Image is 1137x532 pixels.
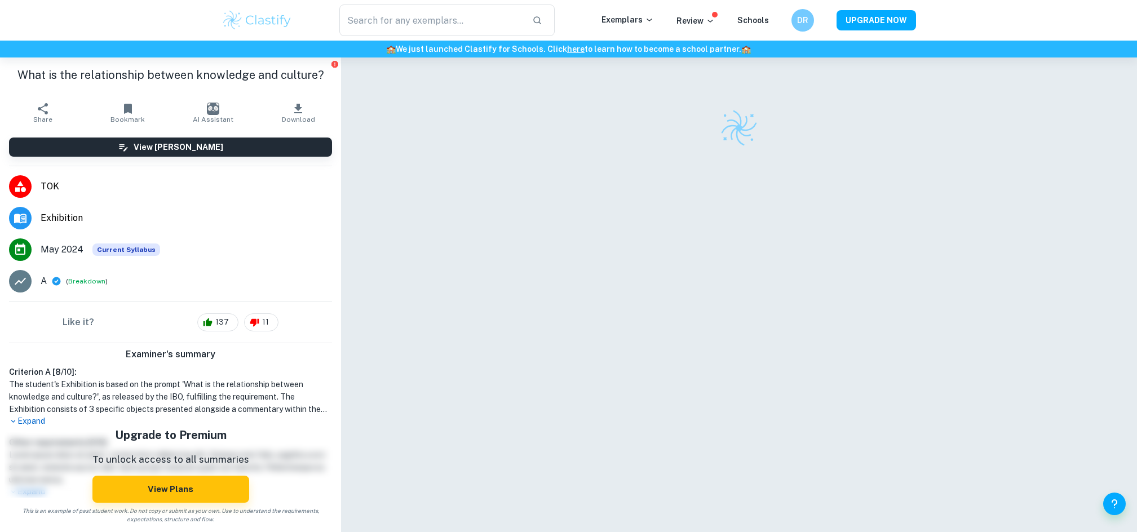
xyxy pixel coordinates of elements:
[33,116,52,123] span: Share
[256,97,341,128] button: Download
[837,10,916,30] button: UPGRADE NOW
[719,108,759,148] img: Clastify logo
[601,14,654,26] p: Exemplars
[2,43,1135,55] h6: We just launched Clastify for Schools. Click to learn how to become a school partner.
[63,316,94,329] h6: Like it?
[9,415,332,427] p: Expand
[41,243,83,256] span: May 2024
[209,317,235,328] span: 137
[41,180,332,193] span: TOK
[171,97,256,128] button: AI Assistant
[92,243,160,256] span: Current Syllabus
[330,60,339,68] button: Report issue
[5,507,337,524] span: This is an example of past student work. Do not copy or submit as your own. Use to understand the...
[110,116,145,123] span: Bookmark
[193,116,233,123] span: AI Assistant
[244,313,278,331] div: 11
[85,97,170,128] button: Bookmark
[741,45,751,54] span: 🏫
[9,138,332,157] button: View [PERSON_NAME]
[92,427,249,444] h5: Upgrade to Premium
[207,103,219,115] img: AI Assistant
[92,453,249,467] p: To unlock access to all summaries
[1103,493,1126,515] button: Help and Feedback
[5,348,337,361] h6: Examiner's summary
[41,211,332,225] span: Exhibition
[68,276,105,286] button: Breakdown
[256,317,275,328] span: 11
[197,313,238,331] div: 137
[92,243,160,256] div: This exemplar is based on the current syllabus. Feel free to refer to it for inspiration/ideas wh...
[134,141,223,153] h6: View [PERSON_NAME]
[9,366,332,378] h6: Criterion A [ 8 / 10 ]:
[737,16,769,25] a: Schools
[92,476,249,503] button: View Plans
[791,9,814,32] button: DR
[676,15,715,27] p: Review
[796,14,809,26] h6: DR
[66,276,108,287] span: ( )
[282,116,315,123] span: Download
[9,378,332,415] h1: The student's Exhibition is based on the prompt 'What is the relationship between knowledge and c...
[41,274,47,288] p: A
[567,45,585,54] a: here
[386,45,396,54] span: 🏫
[339,5,524,36] input: Search for any exemplars...
[222,9,293,32] img: Clastify logo
[9,66,332,83] h1: What is the relationship between knowledge and culture?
